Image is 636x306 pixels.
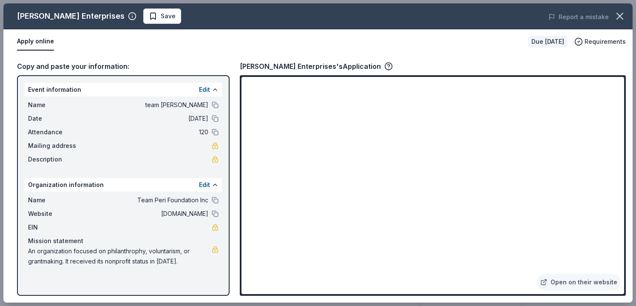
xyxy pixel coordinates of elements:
span: [DOMAIN_NAME] [85,209,208,219]
div: [PERSON_NAME] Enterprises's Application [240,61,393,72]
div: Copy and paste your information: [17,61,230,72]
div: Event information [25,83,222,96]
span: Save [161,11,176,21]
span: Name [28,100,85,110]
span: Name [28,195,85,205]
span: Date [28,113,85,124]
span: Attendance [28,127,85,137]
span: 120 [85,127,208,137]
button: Edit [199,180,210,190]
div: Organization information [25,178,222,192]
div: Due [DATE] [528,36,568,48]
button: Save [143,8,181,24]
div: [PERSON_NAME] Enterprises [17,9,125,23]
span: Requirements [585,37,626,47]
span: team [PERSON_NAME] [85,100,208,110]
span: Description [28,154,85,164]
button: Edit [199,85,210,95]
span: Mailing address [28,141,85,151]
span: Team Peri Foundation Inc [85,195,208,205]
button: Apply online [17,33,54,51]
span: EIN [28,222,85,232]
a: Open on their website [537,274,621,291]
button: Requirements [574,37,626,47]
div: Mission statement [28,236,219,246]
button: Report a mistake [548,12,609,22]
span: Website [28,209,85,219]
span: [DATE] [85,113,208,124]
span: An organization focused on philanthrophy, voluntarism, or grantmaking. It received its nonprofit ... [28,246,212,266]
